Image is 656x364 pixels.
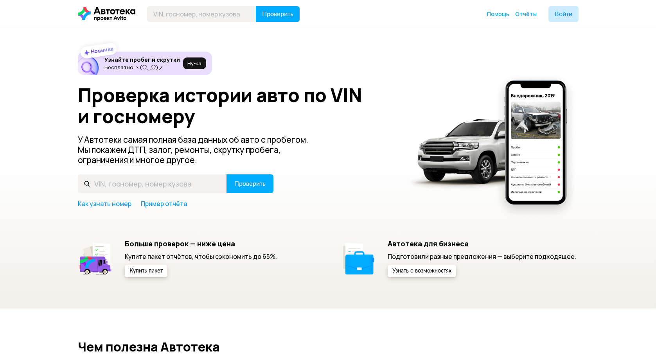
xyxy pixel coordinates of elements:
button: Войти [548,6,579,22]
h6: Узнайте пробег и скрутки [104,56,180,63]
p: Бесплатно ヽ(♡‿♡)ノ [104,64,180,70]
h1: Проверка истории авто по VIN и госномеру [78,84,396,127]
span: Ну‑ка [187,60,201,66]
input: VIN, госномер, номер кузова [147,6,256,22]
a: Пример отчёта [141,199,187,208]
h2: Чем полезна Автотека [78,340,579,354]
p: У Автотеки самая полная база данных об авто с пробегом. Мы покажем ДТП, залог, ремонты, скрутку п... [78,134,321,165]
button: Узнать о возможностях [388,265,456,277]
p: Подготовили разные предложения — выберите подходящее. [388,252,576,261]
span: Узнать о возможностях [392,268,451,274]
button: Проверить [226,174,273,193]
h5: Больше проверок — ниже цена [125,239,277,248]
strong: Новинка [90,45,114,55]
a: Как узнать номер [78,199,131,208]
a: Отчёты [515,10,537,18]
a: Помощь [487,10,509,18]
span: Проверить [262,11,293,17]
span: Купить пакет [129,268,163,274]
p: Купите пакет отчётов, чтобы сэкономить до 65%. [125,252,277,261]
button: Проверить [256,6,300,22]
input: VIN, госномер, номер кузова [78,174,227,193]
span: Войти [555,11,572,17]
span: Проверить [234,181,266,187]
button: Купить пакет [125,265,167,277]
h5: Автотека для бизнеса [388,239,576,248]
